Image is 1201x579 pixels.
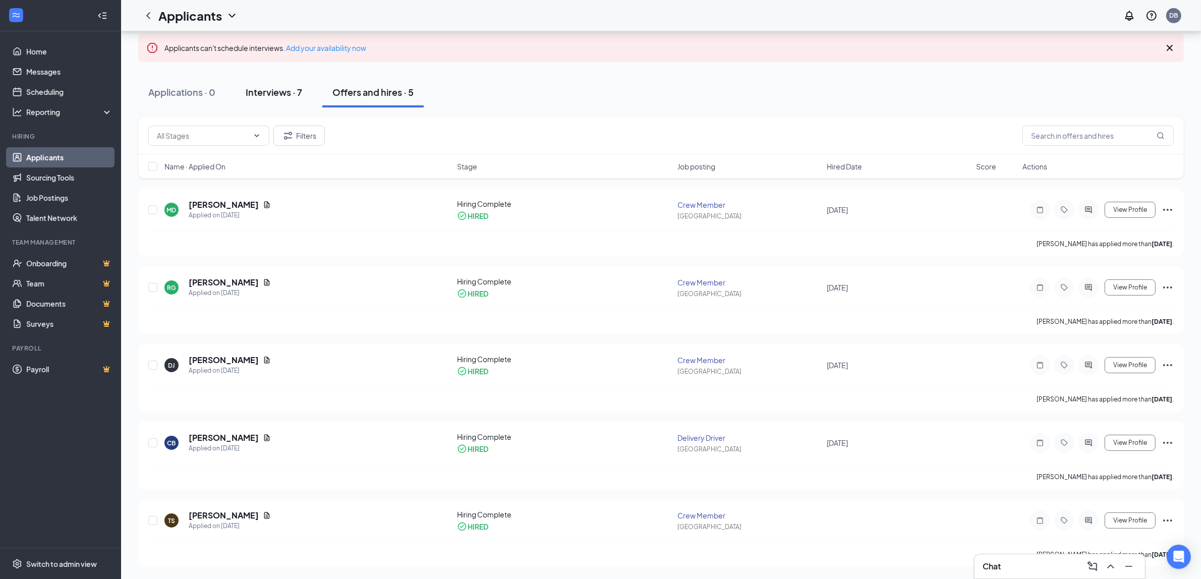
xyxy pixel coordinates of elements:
b: [DATE] [1152,551,1172,558]
h5: [PERSON_NAME] [189,277,259,288]
a: Messages [26,62,112,82]
p: [PERSON_NAME] has applied more than . [1037,550,1174,559]
div: Crew Member [677,355,821,365]
button: View Profile [1105,357,1156,373]
div: Applied on [DATE] [189,366,271,376]
span: View Profile [1113,439,1147,446]
svg: ComposeMessage [1086,560,1099,572]
span: Name · Applied On [164,161,225,171]
div: [GEOGRAPHIC_DATA] [677,289,821,298]
a: SurveysCrown [26,314,112,334]
button: View Profile [1105,279,1156,296]
span: View Profile [1113,206,1147,213]
svg: Note [1034,439,1046,447]
div: Applied on [DATE] [189,443,271,453]
svg: Document [263,434,271,442]
svg: QuestionInfo [1146,10,1158,22]
b: [DATE] [1152,318,1172,325]
div: Applied on [DATE] [189,521,271,531]
a: ChevronLeft [142,10,154,22]
a: Job Postings [26,188,112,208]
svg: CheckmarkCircle [457,522,467,532]
svg: Note [1034,361,1046,369]
svg: CheckmarkCircle [457,288,467,299]
div: [GEOGRAPHIC_DATA] [677,445,821,453]
span: Score [976,161,996,171]
button: View Profile [1105,435,1156,451]
svg: ChevronDown [226,10,238,22]
svg: Document [263,356,271,364]
button: ChevronUp [1103,558,1119,574]
h5: [PERSON_NAME] [189,355,259,366]
a: Home [26,41,112,62]
a: Add your availability now [286,43,366,52]
h1: Applicants [158,7,222,24]
p: [PERSON_NAME] has applied more than . [1037,473,1174,481]
svg: Document [263,511,271,519]
p: [PERSON_NAME] has applied more than . [1037,240,1174,248]
a: Applicants [26,147,112,167]
h5: [PERSON_NAME] [189,199,259,210]
svg: Tag [1058,206,1070,214]
div: Open Intercom Messenger [1167,545,1191,569]
div: [GEOGRAPHIC_DATA] [677,523,821,531]
div: TS [168,516,175,525]
svg: Ellipses [1162,514,1174,527]
span: View Profile [1113,517,1147,524]
b: [DATE] [1152,473,1172,481]
div: RG [167,283,176,292]
div: MD [167,206,177,214]
b: [DATE] [1152,240,1172,248]
svg: Ellipses [1162,359,1174,371]
button: Filter Filters [273,126,325,146]
button: Minimize [1121,558,1137,574]
span: [DATE] [827,361,848,370]
svg: Note [1034,206,1046,214]
span: View Profile [1113,284,1147,291]
div: Hiring Complete [457,276,672,286]
div: Hiring [12,132,110,141]
span: Job posting [677,161,715,171]
svg: ActiveChat [1082,283,1095,292]
h3: Chat [983,561,1001,572]
div: Reporting [26,107,113,117]
div: [GEOGRAPHIC_DATA] [677,367,821,376]
div: Payroll [12,344,110,353]
svg: Tag [1058,516,1070,525]
div: Hiring Complete [457,199,672,209]
svg: Cross [1164,42,1176,54]
svg: Note [1034,283,1046,292]
div: Hiring Complete [457,432,672,442]
a: Sourcing Tools [26,167,112,188]
div: Crew Member [677,510,821,520]
div: [GEOGRAPHIC_DATA] [677,212,821,220]
svg: ActiveChat [1082,206,1095,214]
div: HIRED [468,522,488,532]
div: Hiring Complete [457,509,672,519]
span: [DATE] [827,205,848,214]
div: Delivery Driver [677,433,821,443]
svg: Minimize [1123,560,1135,572]
span: View Profile [1113,362,1147,369]
div: Applications · 0 [148,86,215,98]
h5: [PERSON_NAME] [189,510,259,521]
svg: ActiveChat [1082,516,1095,525]
span: Applicants can't schedule interviews. [164,43,366,52]
p: [PERSON_NAME] has applied more than . [1037,395,1174,403]
div: Interviews · 7 [246,86,302,98]
span: Actions [1022,161,1047,171]
svg: ActiveChat [1082,361,1095,369]
div: Switch to admin view [26,559,97,569]
div: Crew Member [677,200,821,210]
a: OnboardingCrown [26,253,112,273]
svg: Analysis [12,107,22,117]
svg: ChevronDown [253,132,261,140]
svg: MagnifyingGlass [1157,132,1165,140]
input: Search in offers and hires [1022,126,1174,146]
button: View Profile [1105,512,1156,529]
div: Applied on [DATE] [189,288,271,298]
b: [DATE] [1152,395,1172,403]
div: HIRED [468,444,488,454]
svg: ChevronUp [1105,560,1117,572]
span: [DATE] [827,283,848,292]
